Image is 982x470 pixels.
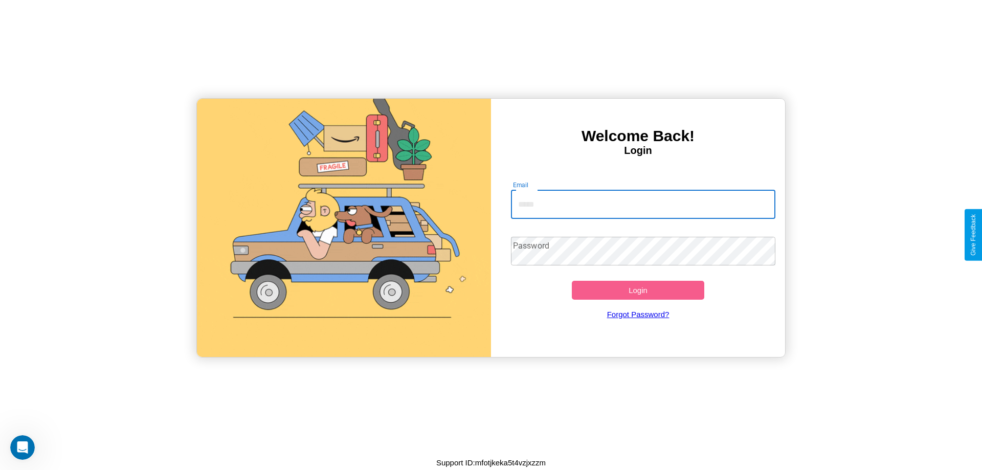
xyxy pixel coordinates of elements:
[197,99,491,357] img: gif
[506,300,771,329] a: Forgot Password?
[491,145,785,156] h4: Login
[572,281,704,300] button: Login
[513,181,529,189] label: Email
[436,456,546,469] p: Support ID: mfotjkeka5t4vzjxzzm
[970,214,977,256] div: Give Feedback
[10,435,35,460] iframe: Intercom live chat
[491,127,785,145] h3: Welcome Back!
